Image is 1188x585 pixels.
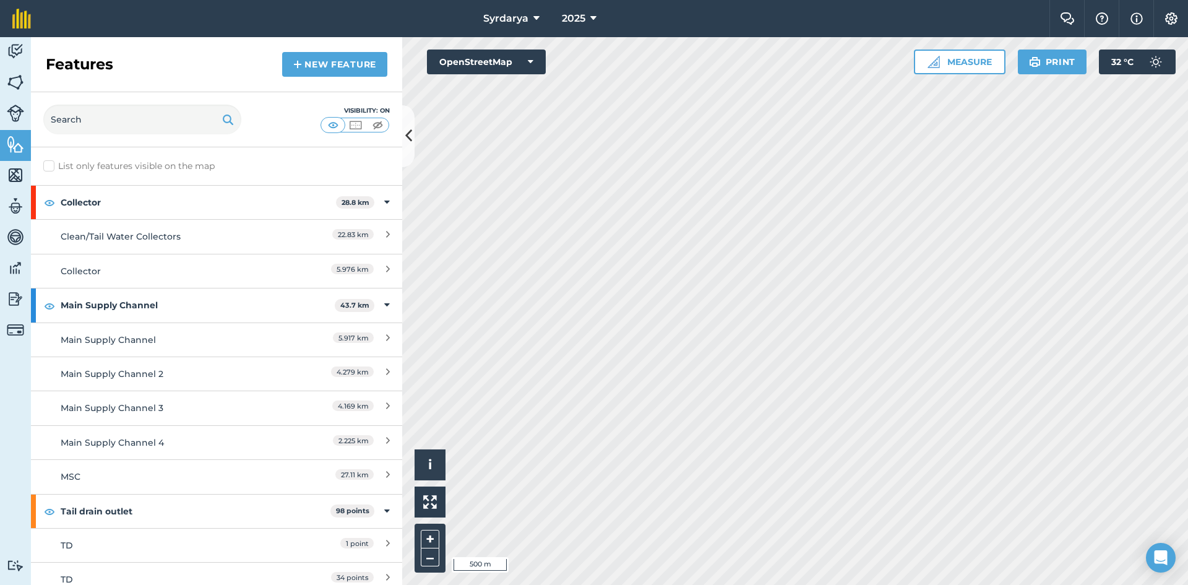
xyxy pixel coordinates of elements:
img: Two speech bubbles overlapping with the left bubble in the forefront [1060,12,1075,25]
img: svg+xml;base64,PHN2ZyB4bWxucz0iaHR0cDovL3d3dy53My5vcmcvMjAwMC9zdmciIHdpZHRoPSIxOSIgaGVpZ2h0PSIyNC... [222,112,234,127]
img: svg+xml;base64,PHN2ZyB4bWxucz0iaHR0cDovL3d3dy53My5vcmcvMjAwMC9zdmciIHdpZHRoPSIxNyIgaGVpZ2h0PSIxNy... [1130,11,1143,26]
div: Main Supply Channel 2 [61,367,280,381]
label: List only features visible on the map [43,160,215,173]
button: – [421,548,439,566]
div: TD [61,539,280,552]
a: Main Supply Channel5.917 km [31,323,402,357]
a: MSC27.11 km [31,459,402,493]
button: Measure [914,50,1005,74]
span: Syrdarya [483,11,528,26]
button: Print [1018,50,1087,74]
strong: Collector [61,186,336,219]
div: Main Supply Channel 3 [61,401,280,415]
div: MSC [61,470,280,483]
div: Main Supply Channel [61,333,280,347]
a: Collector5.976 km [31,254,402,288]
img: svg+xml;base64,PHN2ZyB4bWxucz0iaHR0cDovL3d3dy53My5vcmcvMjAwMC9zdmciIHdpZHRoPSIxOCIgaGVpZ2h0PSIyNC... [44,298,55,313]
img: A cog icon [1164,12,1179,25]
div: Open Intercom Messenger [1146,543,1176,573]
img: svg+xml;base64,PHN2ZyB4bWxucz0iaHR0cDovL3d3dy53My5vcmcvMjAwMC9zdmciIHdpZHRoPSIxOSIgaGVpZ2h0PSIyNC... [1029,54,1041,69]
img: svg+xml;base64,PD94bWwgdmVyc2lvbj0iMS4wIiBlbmNvZGluZz0idXRmLTgiPz4KPCEtLSBHZW5lcmF0b3I6IEFkb2JlIE... [7,560,24,571]
span: 22.83 km [332,229,374,240]
div: Tail drain outlet98 points [31,495,402,528]
img: svg+xml;base64,PD94bWwgdmVyc2lvbj0iMS4wIiBlbmNvZGluZz0idXRmLTgiPz4KPCEtLSBHZW5lcmF0b3I6IEFkb2JlIE... [7,290,24,308]
div: Main Supply Channel 4 [61,436,280,449]
a: Main Supply Channel 24.279 km [31,357,402,391]
img: svg+xml;base64,PD94bWwgdmVyc2lvbj0iMS4wIiBlbmNvZGluZz0idXRmLTgiPz4KPCEtLSBHZW5lcmF0b3I6IEFkb2JlIE... [7,321,24,339]
button: 32 °C [1099,50,1176,74]
span: 1 point [340,538,374,548]
img: svg+xml;base64,PHN2ZyB4bWxucz0iaHR0cDovL3d3dy53My5vcmcvMjAwMC9zdmciIHdpZHRoPSI1NiIgaGVpZ2h0PSI2MC... [7,135,24,154]
button: OpenStreetMap [427,50,546,74]
img: A question mark icon [1095,12,1109,25]
span: 4.169 km [332,401,374,411]
a: Clean/Tail Water Collectors22.83 km [31,219,402,253]
span: 2025 [562,11,585,26]
img: svg+xml;base64,PD94bWwgdmVyc2lvbj0iMS4wIiBlbmNvZGluZz0idXRmLTgiPz4KPCEtLSBHZW5lcmF0b3I6IEFkb2JlIE... [7,228,24,246]
span: 5.917 km [333,332,374,343]
strong: Tail drain outlet [61,495,330,528]
span: 4.279 km [331,366,374,377]
img: svg+xml;base64,PD94bWwgdmVyc2lvbj0iMS4wIiBlbmNvZGluZz0idXRmLTgiPz4KPCEtLSBHZW5lcmF0b3I6IEFkb2JlIE... [7,197,24,215]
strong: 98 points [336,506,369,515]
strong: 28.8 km [342,198,369,207]
img: svg+xml;base64,PHN2ZyB4bWxucz0iaHR0cDovL3d3dy53My5vcmcvMjAwMC9zdmciIHdpZHRoPSI1MCIgaGVpZ2h0PSI0MC... [325,119,341,131]
span: 34 points [331,572,374,583]
img: svg+xml;base64,PHN2ZyB4bWxucz0iaHR0cDovL3d3dy53My5vcmcvMjAwMC9zdmciIHdpZHRoPSI1MCIgaGVpZ2h0PSI0MC... [370,119,385,131]
img: svg+xml;base64,PHN2ZyB4bWxucz0iaHR0cDovL3d3dy53My5vcmcvMjAwMC9zdmciIHdpZHRoPSI1MCIgaGVpZ2h0PSI0MC... [348,119,363,131]
img: svg+xml;base64,PD94bWwgdmVyc2lvbj0iMS4wIiBlbmNvZGluZz0idXRmLTgiPz4KPCEtLSBHZW5lcmF0b3I6IEFkb2JlIE... [7,259,24,277]
img: svg+xml;base64,PD94bWwgdmVyc2lvbj0iMS4wIiBlbmNvZGluZz0idXRmLTgiPz4KPCEtLSBHZW5lcmF0b3I6IEFkb2JlIE... [7,42,24,61]
a: Main Supply Channel 34.169 km [31,391,402,425]
span: 32 ° C [1111,50,1134,74]
button: + [421,530,439,548]
div: Visibility: On [321,106,390,116]
img: svg+xml;base64,PHN2ZyB4bWxucz0iaHR0cDovL3d3dy53My5vcmcvMjAwMC9zdmciIHdpZHRoPSIxOCIgaGVpZ2h0PSIyNC... [44,504,55,519]
div: Clean/Tail Water Collectors [61,230,280,243]
input: Search [43,105,241,134]
strong: Main Supply Channel [61,288,335,322]
span: 5.976 km [331,264,374,274]
img: svg+xml;base64,PD94bWwgdmVyc2lvbj0iMS4wIiBlbmNvZGluZz0idXRmLTgiPz4KPCEtLSBHZW5lcmF0b3I6IEFkb2JlIE... [1143,50,1168,74]
span: 27.11 km [335,469,374,480]
h2: Features [46,54,113,74]
span: i [428,457,432,472]
img: fieldmargin Logo [12,9,31,28]
div: Collector [61,264,280,278]
div: Main Supply Channel43.7 km [31,288,402,322]
img: svg+xml;base64,PHN2ZyB4bWxucz0iaHR0cDovL3d3dy53My5vcmcvMjAwMC9zdmciIHdpZHRoPSI1NiIgaGVpZ2h0PSI2MC... [7,166,24,184]
img: svg+xml;base64,PD94bWwgdmVyc2lvbj0iMS4wIiBlbmNvZGluZz0idXRmLTgiPz4KPCEtLSBHZW5lcmF0b3I6IEFkb2JlIE... [7,105,24,122]
img: Four arrows, one pointing top left, one top right, one bottom right and the last bottom left [423,495,437,509]
button: i [415,449,445,480]
img: svg+xml;base64,PHN2ZyB4bWxucz0iaHR0cDovL3d3dy53My5vcmcvMjAwMC9zdmciIHdpZHRoPSIxOCIgaGVpZ2h0PSIyNC... [44,195,55,210]
span: 2.225 km [333,435,374,446]
a: Main Supply Channel 42.225 km [31,425,402,459]
a: New feature [282,52,387,77]
div: Collector28.8 km [31,186,402,219]
img: Ruler icon [928,56,940,68]
strong: 43.7 km [340,301,369,310]
img: svg+xml;base64,PHN2ZyB4bWxucz0iaHR0cDovL3d3dy53My5vcmcvMjAwMC9zdmciIHdpZHRoPSIxNCIgaGVpZ2h0PSIyNC... [293,57,302,72]
img: svg+xml;base64,PHN2ZyB4bWxucz0iaHR0cDovL3d3dy53My5vcmcvMjAwMC9zdmciIHdpZHRoPSI1NiIgaGVpZ2h0PSI2MC... [7,73,24,92]
a: TD1 point [31,528,402,562]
